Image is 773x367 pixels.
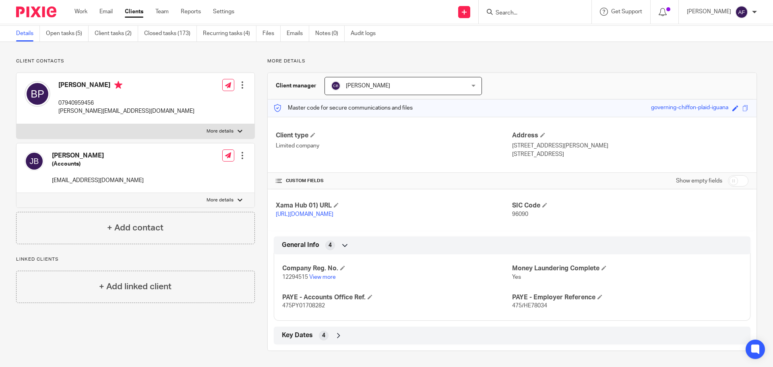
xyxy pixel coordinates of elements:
h4: + Add contact [107,222,163,234]
span: 4 [322,332,325,340]
img: Pixie [16,6,56,17]
a: Clients [125,8,143,16]
a: Closed tasks (173) [144,26,197,41]
a: Details [16,26,40,41]
p: [STREET_ADDRESS][PERSON_NAME] [512,142,748,150]
span: Yes [512,274,521,280]
p: [STREET_ADDRESS] [512,150,748,158]
span: 475/HE78034 [512,303,547,309]
p: 07940959456 [58,99,194,107]
h4: Company Reg. No. [282,264,512,273]
a: Work [74,8,87,16]
i: Primary [114,81,122,89]
p: [PERSON_NAME] [687,8,731,16]
span: General Info [282,241,319,249]
h4: Money Laundering Complete [512,264,742,273]
p: Linked clients [16,256,255,263]
h4: [PERSON_NAME] [52,151,144,160]
span: 4 [329,241,332,249]
h4: SIC Code [512,201,748,210]
h5: (Accounts) [52,160,144,168]
div: governing-chiffon-plaid-iguana [651,104,728,113]
a: [URL][DOMAIN_NAME] [276,211,333,217]
p: Limited company [276,142,512,150]
h4: PAYE - Employer Reference [512,293,742,302]
span: Key Dates [282,331,313,340]
h4: Client type [276,131,512,140]
p: Master code for secure communications and files [274,104,413,112]
p: [PERSON_NAME][EMAIL_ADDRESS][DOMAIN_NAME] [58,107,194,115]
a: Settings [213,8,234,16]
img: svg%3E [25,81,50,107]
span: [PERSON_NAME] [346,83,390,89]
a: Client tasks (2) [95,26,138,41]
a: Reports [181,8,201,16]
span: 96090 [512,211,528,217]
span: 475PY01708282 [282,303,325,309]
p: More details [207,128,234,135]
a: Notes (0) [315,26,345,41]
input: Search [495,10,567,17]
a: Emails [287,26,309,41]
a: Audit logs [351,26,382,41]
a: Open tasks (5) [46,26,89,41]
p: Client contacts [16,58,255,64]
h4: Address [512,131,748,140]
img: svg%3E [25,151,44,171]
img: svg%3E [735,6,748,19]
span: 12294515 [282,274,308,280]
p: More details [267,58,757,64]
label: Show empty fields [676,177,722,185]
a: Files [262,26,281,41]
h3: Client manager [276,82,316,90]
h4: + Add linked client [99,280,172,293]
h4: Xama Hub 01) URL [276,201,512,210]
h4: PAYE - Accounts Office Ref. [282,293,512,302]
p: More details [207,197,234,203]
img: svg%3E [331,81,341,91]
a: View more [309,274,336,280]
a: Email [99,8,113,16]
p: [EMAIL_ADDRESS][DOMAIN_NAME] [52,176,144,185]
h4: CUSTOM FIELDS [276,178,512,184]
a: Team [155,8,169,16]
h4: [PERSON_NAME] [58,81,194,91]
a: Recurring tasks (4) [203,26,256,41]
span: Get Support [611,9,642,15]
